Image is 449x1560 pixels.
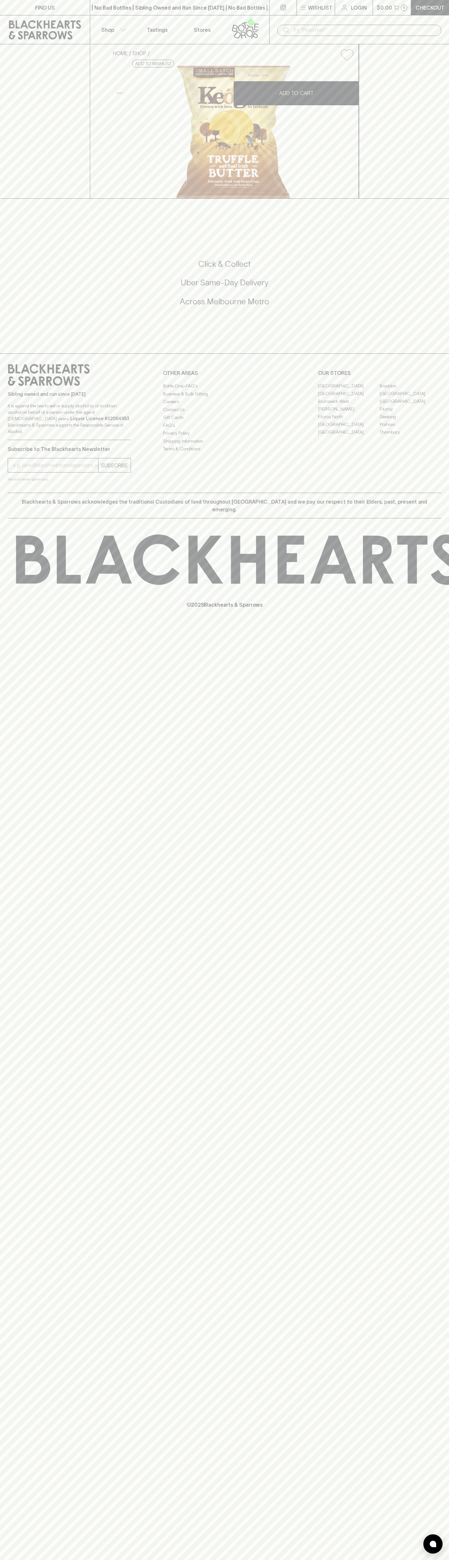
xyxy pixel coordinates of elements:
a: Thornbury [380,428,441,436]
a: SHOP [133,50,146,56]
a: Geelong [380,413,441,420]
p: Login [351,4,367,12]
a: Contact Us [163,406,286,413]
a: Tastings [135,15,180,44]
input: Try "Pinot noir" [293,25,436,35]
a: Shipping Information [163,437,286,445]
a: Braddon [380,382,441,390]
a: Business & Bulk Gifting [163,390,286,398]
a: Fitzroy North [318,413,380,420]
button: Add to wishlist [132,60,174,67]
a: [GEOGRAPHIC_DATA] [380,397,441,405]
strong: Liquor License #32064953 [70,416,129,421]
p: Shop [101,26,114,34]
a: HOME [113,50,128,56]
p: Tastings [147,26,168,34]
img: 38624.png [108,66,358,198]
a: [GEOGRAPHIC_DATA] [318,382,380,390]
a: Stores [180,15,225,44]
h5: Across Melbourne Metro [8,296,441,307]
a: Bottle Drop FAQ's [163,382,286,390]
a: [GEOGRAPHIC_DATA] [318,420,380,428]
a: Prahran [380,420,441,428]
input: e.g. jane@blackheartsandsparrows.com.au [13,460,98,471]
p: Checkout [416,4,445,12]
a: [GEOGRAPHIC_DATA] [318,428,380,436]
p: ADD TO CART [279,89,314,97]
button: ADD TO CART [234,81,359,105]
p: SUBSCRIBE [101,462,128,469]
img: bubble-icon [430,1541,436,1547]
a: Terms & Conditions [163,445,286,453]
p: We will never spam you [8,476,131,482]
a: [PERSON_NAME] [318,405,380,413]
p: Blackhearts & Sparrows acknowledges the traditional Custodians of land throughout [GEOGRAPHIC_DAT... [13,498,436,513]
a: Careers [163,398,286,406]
p: 0 [403,6,405,9]
a: [GEOGRAPHIC_DATA] [380,390,441,397]
p: It is against the law to sell or supply alcohol to, or to obtain alcohol on behalf of a person un... [8,403,131,435]
p: $0.00 [377,4,392,12]
a: Gift Cards [163,414,286,421]
button: SUBSCRIBE [99,458,131,472]
p: FIND US [35,4,55,12]
button: Add to wishlist [338,47,356,63]
a: [GEOGRAPHIC_DATA] [318,390,380,397]
a: FAQ's [163,421,286,429]
a: Brunswick West [318,397,380,405]
h5: Uber Same-Day Delivery [8,277,441,288]
button: Shop [90,15,135,44]
p: OTHER AREAS [163,369,286,377]
h5: Click & Collect [8,259,441,269]
div: Call to action block [8,233,441,341]
a: Privacy Policy [163,429,286,437]
p: Wishlist [308,4,332,12]
p: Subscribe to The Blackhearts Newsletter [8,445,131,453]
p: Sibling owned and run since [DATE] [8,391,131,397]
a: Fitzroy [380,405,441,413]
p: Stores [194,26,211,34]
p: OUR STORES [318,369,441,377]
